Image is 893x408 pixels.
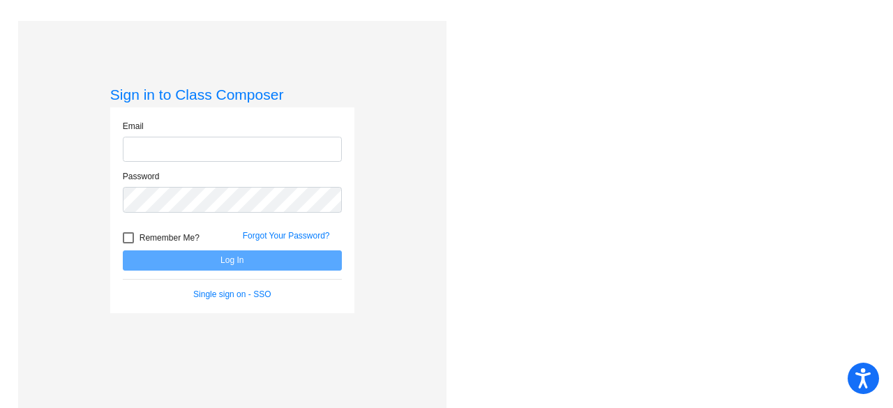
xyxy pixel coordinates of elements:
h3: Sign in to Class Composer [110,86,354,103]
label: Email [123,120,144,133]
button: Log In [123,250,342,271]
span: Remember Me? [140,229,200,246]
a: Single sign on - SSO [193,289,271,299]
label: Password [123,170,160,183]
a: Forgot Your Password? [243,231,330,241]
